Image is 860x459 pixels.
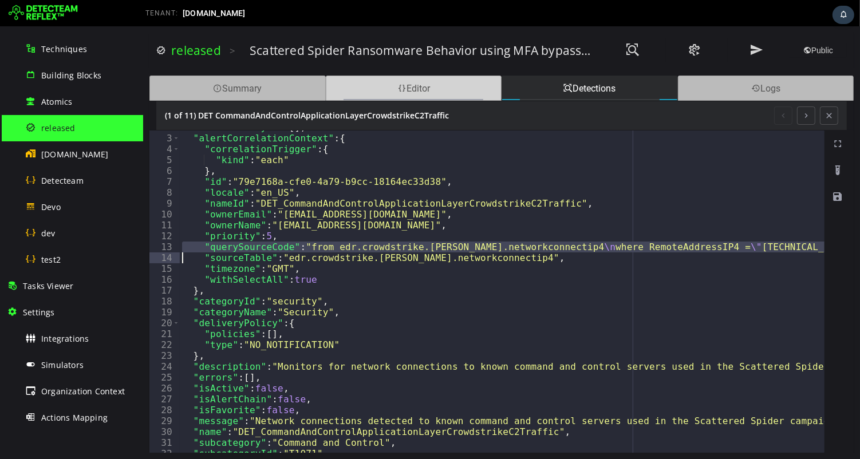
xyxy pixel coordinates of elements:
[6,183,37,193] div: 10
[6,226,37,237] div: 14
[6,302,37,313] div: 21
[41,386,125,397] span: Organization Context
[6,49,183,74] div: Summary
[6,411,37,422] div: 31
[41,122,76,133] span: released
[41,228,56,239] span: dev
[183,49,359,74] div: Editor
[6,204,37,215] div: 12
[30,117,36,128] span: Toggle code folding, rows 4 through 6
[6,313,37,324] div: 22
[106,16,449,32] h3: Scattered Spider Ransomware Behavior using MFA bypass, Phishing
[41,359,84,370] span: Simulators
[6,150,37,161] div: 7
[6,422,37,433] div: 32
[41,333,89,344] span: Integrations
[30,291,36,302] span: Toggle code folding, rows 20 through 23
[6,106,37,117] div: 3
[6,270,37,280] div: 18
[23,307,55,318] span: Settings
[41,43,87,54] span: Techniques
[358,49,535,74] div: Detections
[6,117,37,128] div: 4
[22,76,631,102] div: (1 of 11) DET CommandAndControlApplicationLayerCrowdstrikeC2Traffic
[41,96,72,107] span: Atomics
[6,248,37,259] div: 16
[6,357,37,367] div: 26
[535,49,711,74] div: Logs
[6,139,37,150] div: 6
[6,291,37,302] div: 20
[660,19,690,29] span: Public
[6,161,37,172] div: 8
[6,172,37,183] div: 9
[6,128,37,139] div: 5
[145,9,178,17] span: TENANT:
[6,400,37,411] div: 30
[6,346,37,357] div: 25
[9,4,78,22] img: Detecteam logo
[6,259,37,270] div: 17
[41,149,109,160] span: [DOMAIN_NAME]
[86,18,92,31] span: >
[646,17,704,31] button: Public
[6,193,37,204] div: 11
[28,16,78,32] a: released
[183,9,246,18] span: [DOMAIN_NAME]
[6,280,37,291] div: 19
[6,215,37,226] div: 13
[23,280,73,291] span: Tasks Viewer
[41,254,61,265] span: test2
[833,6,854,24] div: Task Notifications
[41,70,101,81] span: Building Blocks
[6,324,37,335] div: 23
[41,201,61,212] span: Devo
[6,367,37,378] div: 27
[30,106,36,117] span: Toggle code folding, rows 3 through 17
[6,237,37,248] div: 15
[6,378,37,389] div: 28
[6,335,37,346] div: 24
[41,412,108,423] span: Actions Mapping
[6,389,37,400] div: 29
[41,175,84,186] span: Detecteam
